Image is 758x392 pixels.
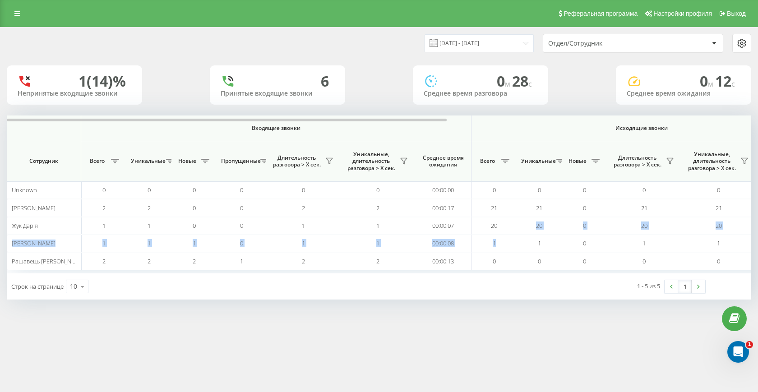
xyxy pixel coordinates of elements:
span: 21 [536,204,542,212]
span: 1 [102,239,106,247]
span: Входящие звонки [105,125,448,132]
span: 2 [102,204,106,212]
span: Уникальные, длительность разговора > Х сек. [686,151,738,172]
span: 0 [493,257,496,265]
td: 00:00:13 [415,252,471,270]
span: 1 [538,239,541,247]
span: 0 [240,186,243,194]
span: м [505,79,512,89]
span: 2 [302,204,305,212]
span: 0 [193,186,196,194]
span: 1 [302,221,305,230]
td: 00:00:07 [415,217,471,235]
span: 1 [240,257,243,265]
span: Строк на странице [11,282,64,291]
span: 20 [536,221,542,230]
span: 0 [376,186,379,194]
span: 0 [583,186,586,194]
span: 1 [376,221,379,230]
span: Unknown [12,186,37,194]
span: 0 [193,221,196,230]
span: 1 [193,239,196,247]
span: 0 [717,186,720,194]
td: 00:00:17 [415,199,471,217]
span: 0 [497,71,512,91]
span: Новые [566,157,589,165]
a: 1 [678,280,692,293]
td: 00:00:08 [415,235,471,252]
span: м [708,79,715,89]
span: 1 [302,239,305,247]
span: 1 [148,239,151,247]
span: 0 [583,239,586,247]
span: 0 [700,71,715,91]
span: 20 [716,221,722,230]
span: Сотрудник [14,157,73,165]
span: Уникальные [521,157,554,165]
span: 1 [717,239,720,247]
div: 10 [70,282,77,291]
span: Новые [176,157,199,165]
span: 2 [302,257,305,265]
span: 21 [641,204,647,212]
span: Среднее время ожидания [422,154,464,168]
div: Среднее время ожидания [627,90,740,97]
span: 1 [148,221,151,230]
span: Уникальные [131,157,163,165]
span: 0 [642,186,646,194]
span: 2 [193,257,196,265]
span: 0 [717,257,720,265]
div: Среднее время разговора [424,90,537,97]
span: c [528,79,532,89]
span: Пропущенные [221,157,258,165]
span: 0 [493,186,496,194]
span: 20 [491,221,497,230]
span: 0 [240,239,243,247]
span: 0 [240,204,243,212]
span: [PERSON_NAME] [12,239,55,247]
div: Принятые входящие звонки [221,90,334,97]
span: Настройки профиля [653,10,712,17]
span: 1 [102,221,106,230]
span: 21 [716,204,722,212]
span: 0 [538,186,541,194]
span: 28 [512,71,532,91]
span: Длительность разговора > Х сек. [271,154,323,168]
span: 0 [240,221,243,230]
span: 2 [376,257,379,265]
span: c [731,79,735,89]
div: 1 (14)% [79,73,126,90]
span: Уникальные, длительность разговора > Х сек. [345,151,397,172]
iframe: Intercom live chat [727,341,749,363]
span: Выход [727,10,746,17]
span: Всего [86,157,108,165]
span: 1 [376,239,379,247]
span: 2 [376,204,379,212]
span: 2 [148,204,151,212]
span: 0 [148,186,151,194]
div: Непринятые входящие звонки [18,90,131,97]
td: 00:00:00 [415,181,471,199]
div: 6 [321,73,329,90]
span: 20 [641,221,647,230]
div: 1 - 5 из 5 [637,281,660,291]
span: 1 [493,239,496,247]
span: 1 [746,341,753,348]
span: Длительность разговора > Х сек. [611,154,663,168]
span: Рашавець [PERSON_NAME] [12,257,85,265]
span: 1 [642,239,646,247]
span: [PERSON_NAME] [12,204,55,212]
span: 0 [583,257,586,265]
span: 0 [193,204,196,212]
span: 0 [302,186,305,194]
span: 0 [642,257,646,265]
span: 0 [538,257,541,265]
span: Реферальная программа [564,10,638,17]
span: 0 [102,186,106,194]
span: Всего [476,157,499,165]
span: 12 [715,71,735,91]
span: 2 [102,257,106,265]
div: Отдел/Сотрудник [548,40,656,47]
span: 21 [491,204,497,212]
span: Жук Дар'я [12,221,38,230]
